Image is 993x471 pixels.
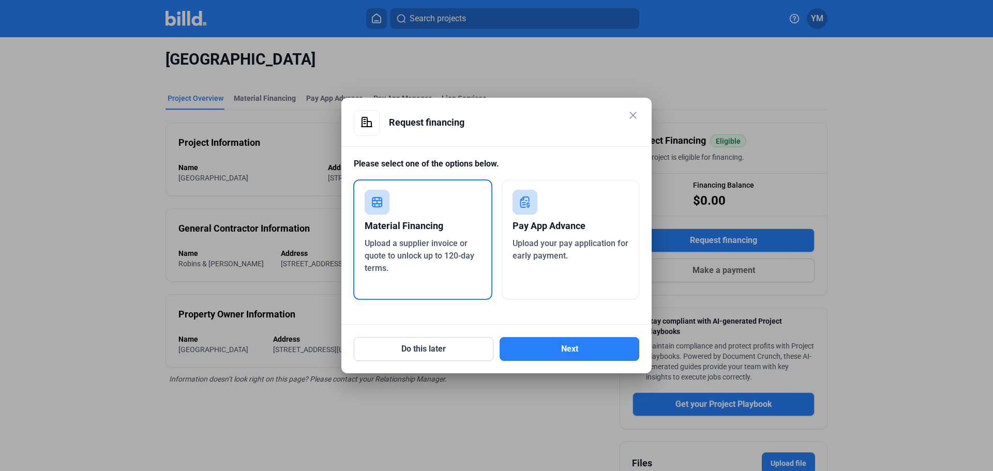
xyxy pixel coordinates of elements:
div: Please select one of the options below. [354,158,639,180]
div: Material Financing [365,215,481,237]
span: Upload your pay application for early payment. [513,238,628,261]
span: Upload a supplier invoice or quote to unlock up to 120-day terms. [365,238,474,273]
button: Do this later [354,337,493,361]
div: Request financing [389,110,639,135]
button: Next [500,337,639,361]
mat-icon: close [627,109,639,121]
div: Pay App Advance [513,215,629,237]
